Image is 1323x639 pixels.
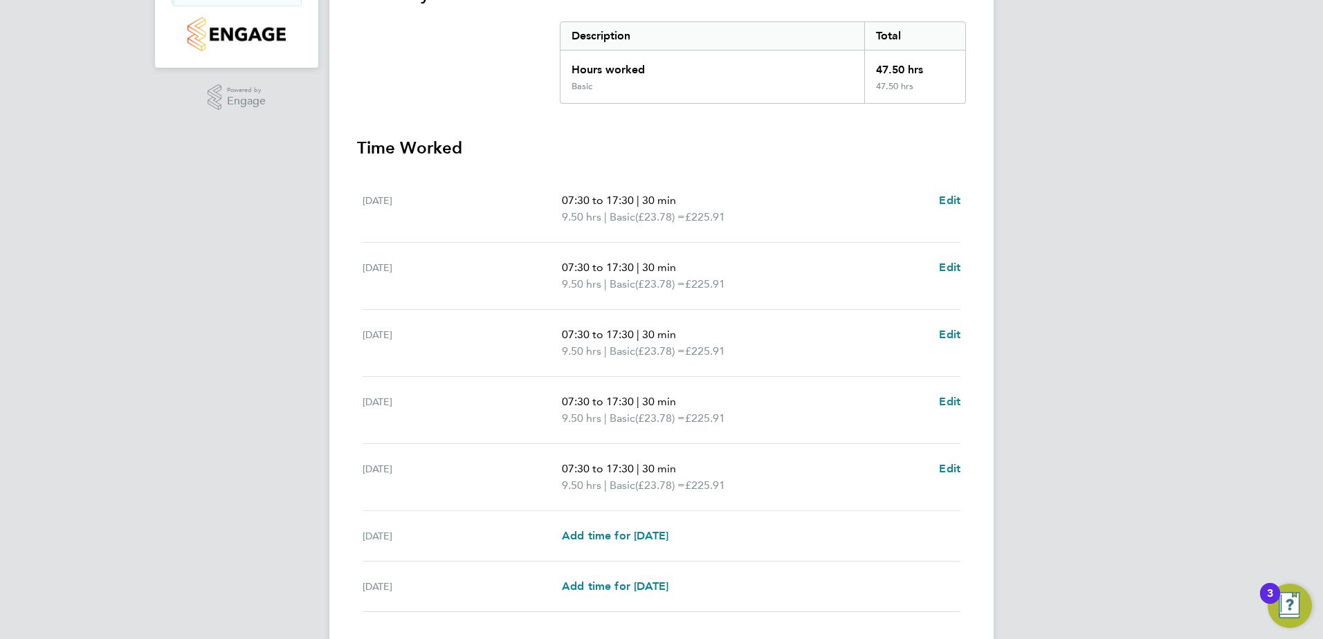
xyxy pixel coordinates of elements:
span: 9.50 hrs [562,277,601,290]
span: £225.91 [685,277,725,290]
span: 30 min [642,194,676,207]
a: Edit [939,259,960,276]
span: (£23.78) = [635,277,685,290]
span: Basic [610,477,635,494]
span: £225.91 [685,344,725,358]
span: Basic [610,410,635,427]
div: [DATE] [363,326,562,360]
img: countryside-properties-logo-retina.png [188,17,285,51]
a: Edit [939,393,960,410]
div: 47.50 hrs [864,81,965,103]
a: Add time for [DATE] [562,528,668,544]
span: 07:30 to 17:30 [562,328,634,341]
div: [DATE] [363,192,562,225]
span: Powered by [227,84,266,96]
div: [DATE] [363,578,562,595]
span: 30 min [642,395,676,408]
span: Basic [610,276,635,293]
a: Add time for [DATE] [562,578,668,595]
button: Open Resource Center, 3 new notifications [1268,584,1312,628]
span: | [604,210,607,223]
span: Edit [939,395,960,408]
div: [DATE] [363,528,562,544]
span: | [637,261,639,274]
span: Basic [610,343,635,360]
span: Edit [939,328,960,341]
span: 9.50 hrs [562,344,601,358]
span: (£23.78) = [635,479,685,492]
span: | [604,479,607,492]
span: Edit [939,261,960,274]
div: [DATE] [363,461,562,494]
span: Edit [939,462,960,475]
div: 3 [1267,593,1273,611]
div: Total [864,22,965,50]
span: 9.50 hrs [562,411,601,425]
div: Hours worked [560,50,864,81]
span: £225.91 [685,479,725,492]
span: Edit [939,194,960,207]
div: Summary [560,21,966,104]
a: Edit [939,326,960,343]
span: £225.91 [685,411,725,425]
span: | [637,328,639,341]
a: Go to home page [172,17,302,51]
span: £225.91 [685,210,725,223]
span: (£23.78) = [635,344,685,358]
span: (£23.78) = [635,411,685,425]
span: 07:30 to 17:30 [562,395,634,408]
h3: Time Worked [357,137,966,159]
div: Basic [572,81,592,92]
a: Edit [939,192,960,209]
span: | [637,395,639,408]
span: 30 min [642,261,676,274]
span: | [637,194,639,207]
span: 30 min [642,328,676,341]
span: 9.50 hrs [562,210,601,223]
span: 07:30 to 17:30 [562,261,634,274]
div: 47.50 hrs [864,50,965,81]
span: 07:30 to 17:30 [562,194,634,207]
div: [DATE] [363,393,562,427]
span: | [604,277,607,290]
span: 30 min [642,462,676,475]
span: 9.50 hrs [562,479,601,492]
a: Edit [939,461,960,477]
div: Description [560,22,864,50]
span: | [637,462,639,475]
span: Engage [227,95,266,107]
span: (£23.78) = [635,210,685,223]
span: Basic [610,209,635,225]
span: Add time for [DATE] [562,529,668,542]
span: 07:30 to 17:30 [562,462,634,475]
div: [DATE] [363,259,562,293]
a: Powered byEngage [208,84,266,111]
span: | [604,344,607,358]
span: | [604,411,607,425]
span: Add time for [DATE] [562,580,668,593]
